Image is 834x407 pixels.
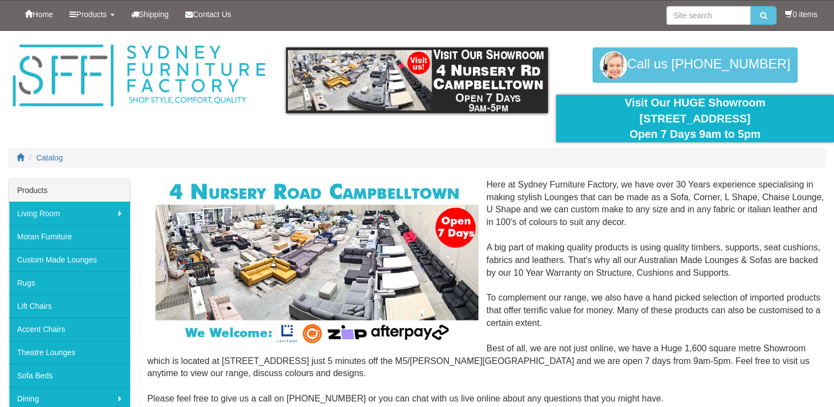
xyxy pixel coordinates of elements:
a: Sofa Beds [9,364,130,387]
input: Site search [666,6,751,25]
a: Living Room [9,202,130,225]
a: Contact Us [177,1,239,28]
a: Products [61,1,122,28]
a: Moran Furniture [9,225,130,248]
a: Lift Chairs [9,294,130,318]
div: Products [9,179,130,202]
div: Visit Our HUGE Showroom [STREET_ADDRESS] Open 7 Days 9am to 5pm [564,95,826,142]
a: Accent Chairs [9,318,130,341]
img: Sydney Furniture Factory [8,42,270,110]
a: Home [17,1,61,28]
span: Home [33,10,53,19]
a: Custom Made Lounges [9,248,130,271]
li: 0 items [785,9,817,20]
span: Products [76,10,106,19]
a: Rugs [9,271,130,294]
a: Theatre Lounges [9,341,130,364]
img: Corner Modular Lounges [155,179,478,346]
img: showroom.gif [286,47,547,113]
span: Shipping [139,10,169,19]
a: Shipping [123,1,177,28]
span: Contact Us [193,10,231,19]
a: Catalog [36,153,63,162]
